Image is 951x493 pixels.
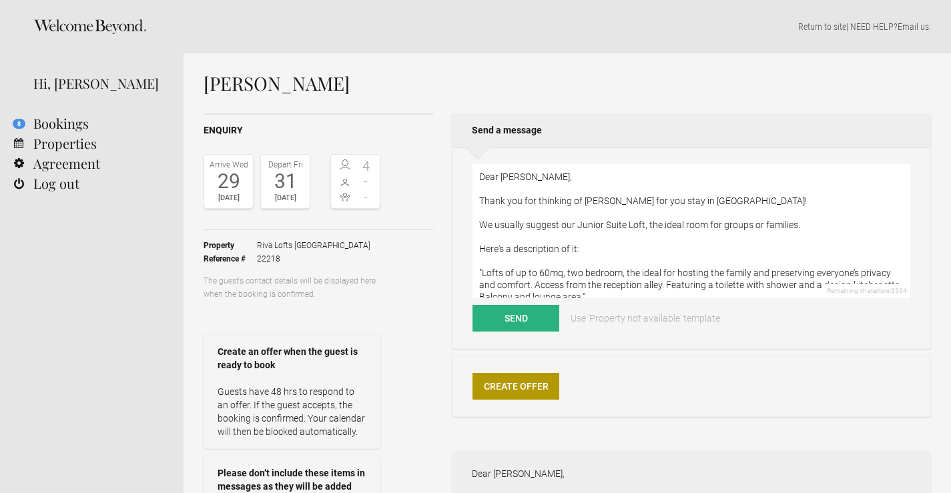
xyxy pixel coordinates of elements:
[257,252,370,266] span: 22218
[204,252,257,266] strong: Reference #
[798,21,846,32] a: Return to site
[204,239,257,252] strong: Property
[356,175,377,188] span: -
[257,239,370,252] span: Riva Lofts [GEOGRAPHIC_DATA]
[204,73,931,93] h1: [PERSON_NAME]
[218,385,366,438] p: Guests have 48 hrs to respond to an offer. If the guest accepts, the booking is confirmed. Your c...
[356,190,377,203] span: -
[13,119,25,129] flynt-notification-badge: 8
[204,123,434,137] h2: Enquiry
[561,305,729,332] a: Use 'Property not available' template
[208,191,250,205] div: [DATE]
[472,373,559,400] a: Create Offer
[208,171,250,191] div: 29
[472,305,559,332] button: Send
[452,113,931,147] h2: Send a message
[218,345,366,372] strong: Create an offer when the guest is ready to book
[204,274,380,301] p: The guest’s contact details will be displayed here when the booking is confirmed.
[898,21,929,32] a: Email us
[204,20,931,33] p: | NEED HELP? .
[264,158,306,171] div: Depart Fri
[264,191,306,205] div: [DATE]
[356,159,377,173] span: 4
[264,171,306,191] div: 31
[33,73,164,93] div: Hi, [PERSON_NAME]
[208,158,250,171] div: Arrive Wed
